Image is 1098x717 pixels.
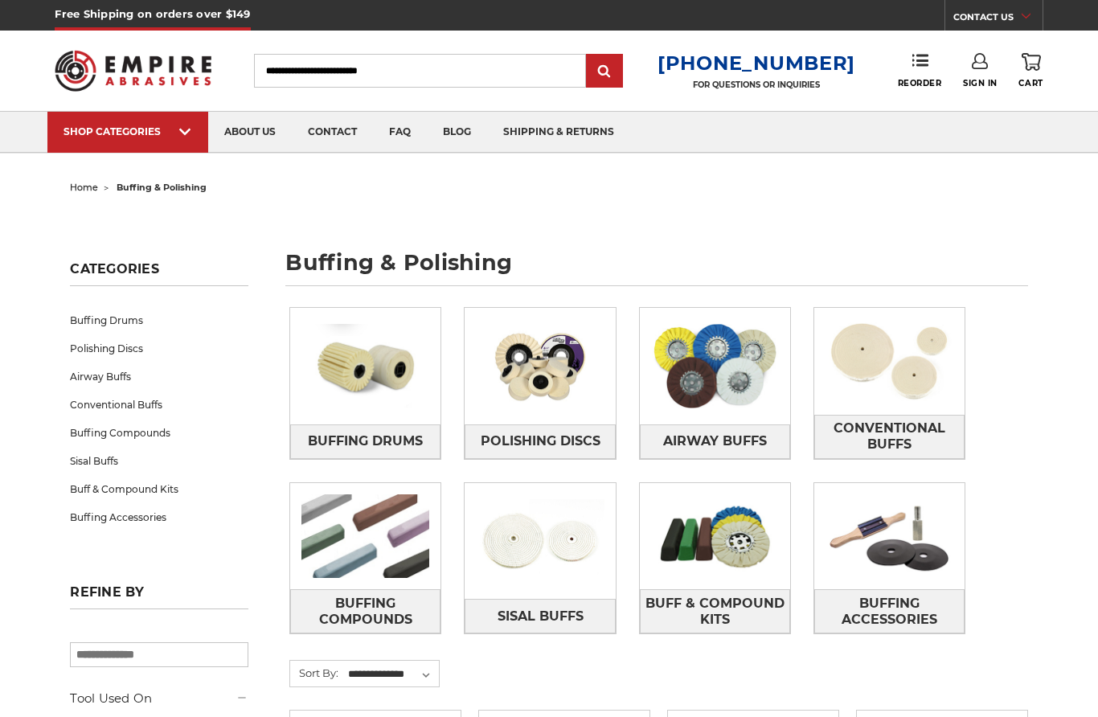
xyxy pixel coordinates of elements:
img: Sisal Buffs [465,488,615,595]
img: Conventional Buffs [814,308,965,415]
input: Submit [588,55,621,88]
a: Airway Buffs [70,363,248,391]
img: Buffing Compounds [290,483,440,590]
img: Polishing Discs [465,313,615,420]
img: Buff & Compound Kits [640,483,790,590]
a: about us [208,112,292,153]
a: Buffing Compounds [290,589,440,633]
a: Polishing Discs [70,334,248,363]
label: Sort By: [290,661,338,685]
span: Airway Buffs [663,428,767,455]
img: Buffing Drums [290,313,440,420]
a: Polishing Discs [465,424,615,459]
a: Buffing Accessories [70,503,248,531]
span: Polishing Discs [481,428,600,455]
a: Buffing Compounds [70,419,248,447]
a: faq [373,112,427,153]
a: Conventional Buffs [70,391,248,419]
img: Airway Buffs [640,313,790,420]
select: Sort By: [346,662,439,686]
a: Reorder [898,53,942,88]
span: Cart [1018,78,1043,88]
a: Sisal Buffs [70,447,248,475]
a: shipping & returns [487,112,630,153]
h5: Refine by [70,584,248,609]
span: Buffing Drums [308,428,423,455]
a: Cart [1018,53,1043,88]
h5: Categories [70,261,248,286]
a: Airway Buffs [640,424,790,459]
span: Sign In [963,78,998,88]
a: [PHONE_NUMBER] [658,51,855,75]
span: Buffing Compounds [291,590,440,633]
span: buffing & polishing [117,182,207,193]
a: Sisal Buffs [465,599,615,633]
a: Buffing Drums [290,424,440,459]
h5: Tool Used On [70,689,248,708]
a: Conventional Buffs [814,415,965,459]
a: Buffing Drums [70,306,248,334]
span: Reorder [898,78,942,88]
span: Sisal Buffs [498,603,584,630]
a: Buff & Compound Kits [640,589,790,633]
a: home [70,182,98,193]
a: contact [292,112,373,153]
img: Empire Abrasives [55,40,211,101]
h1: buffing & polishing [285,252,1027,286]
a: Buffing Accessories [814,589,965,633]
a: Buff & Compound Kits [70,475,248,503]
span: Buff & Compound Kits [641,590,789,633]
img: Buffing Accessories [814,483,965,590]
span: Conventional Buffs [815,415,964,458]
a: blog [427,112,487,153]
div: SHOP CATEGORIES [64,125,192,137]
span: Buffing Accessories [815,590,964,633]
p: FOR QUESTIONS OR INQUIRIES [658,80,855,90]
a: CONTACT US [953,8,1043,31]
